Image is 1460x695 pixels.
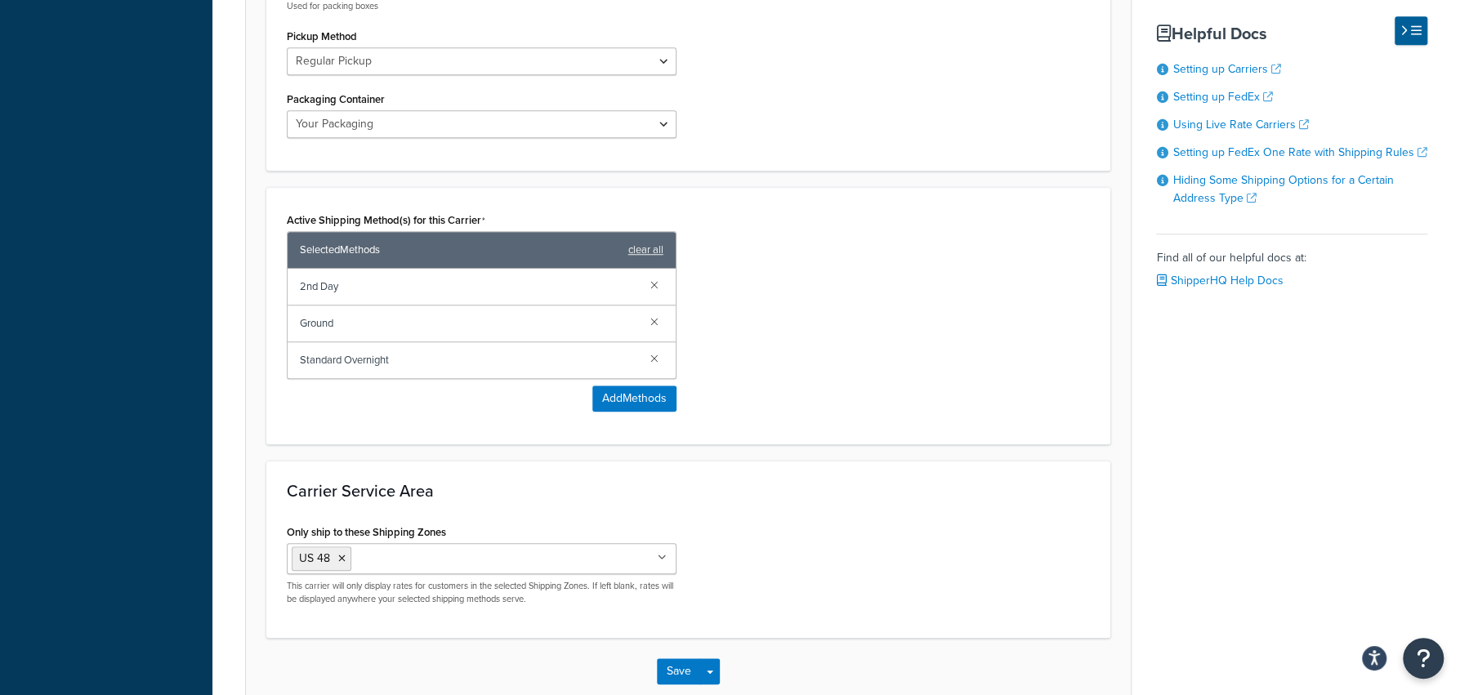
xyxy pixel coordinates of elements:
[287,580,676,605] p: This carrier will only display rates for customers in the selected Shipping Zones. If left blank,...
[300,238,620,261] span: Selected Methods
[287,526,446,538] label: Only ship to these Shipping Zones
[287,214,485,227] label: Active Shipping Method(s) for this Carrier
[1395,17,1427,46] button: Hide Help Docs
[657,658,701,684] button: Save
[1172,89,1272,106] a: Setting up FedEx
[1172,117,1308,134] a: Using Live Rate Carriers
[1156,273,1283,290] a: ShipperHQ Help Docs
[299,550,330,567] span: US 48
[300,349,637,372] span: Standard Overnight
[592,385,676,412] button: AddMethods
[287,482,1090,500] h3: Carrier Service Area
[1156,25,1427,43] h3: Helpful Docs
[287,30,357,42] label: Pickup Method
[1172,172,1393,207] a: Hiding Some Shipping Options for a Certain Address Type
[1172,145,1427,162] a: Setting up FedEx One Rate with Shipping Rules
[300,275,637,298] span: 2nd Day
[1156,234,1427,293] div: Find all of our helpful docs at:
[300,312,637,335] span: Ground
[628,238,663,261] a: clear all
[1172,61,1280,78] a: Setting up Carriers
[1403,638,1444,679] button: Open Resource Center
[287,93,385,105] label: Packaging Container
